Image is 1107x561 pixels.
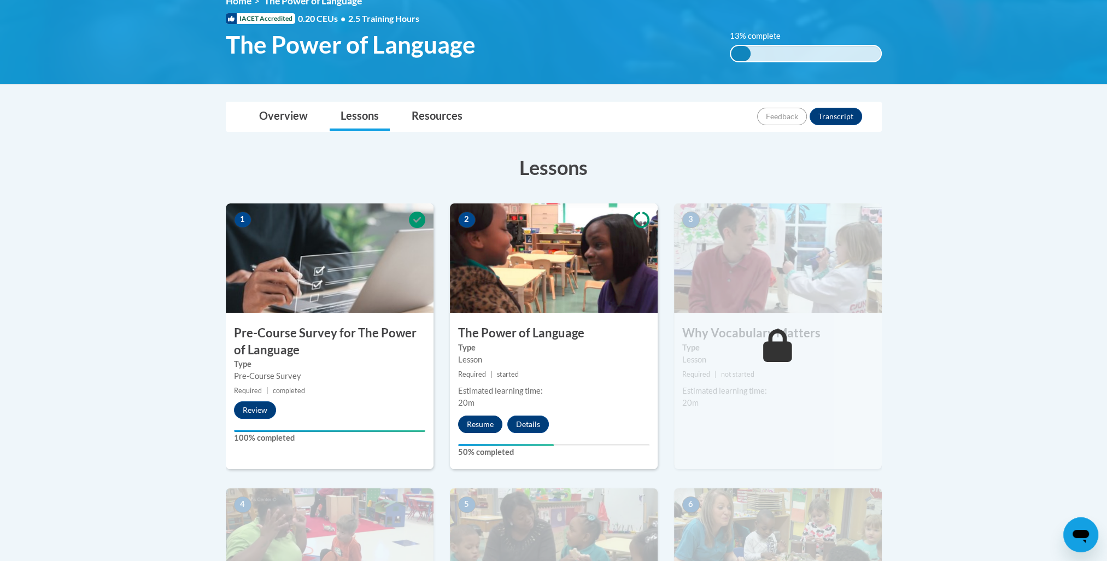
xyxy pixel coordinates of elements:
[458,398,475,407] span: 20m
[458,385,649,397] div: Estimated learning time:
[810,108,862,125] button: Transcript
[674,325,882,342] h3: Why Vocabulary Matters
[1063,517,1098,552] iframe: Button to launch messaging window
[234,212,251,228] span: 1
[330,102,390,131] a: Lessons
[458,354,649,366] div: Lesson
[226,203,434,313] img: Course Image
[226,30,476,59] span: The Power of Language
[341,13,345,24] span: •
[266,387,268,395] span: |
[682,385,874,397] div: Estimated learning time:
[682,496,700,513] span: 6
[731,46,751,61] div: 13% complete
[226,325,434,359] h3: Pre-Course Survey for The Power of Language
[234,387,262,395] span: Required
[298,13,348,25] span: 0.20 CEUs
[682,354,874,366] div: Lesson
[234,370,425,382] div: Pre-Course Survey
[226,13,295,24] span: IACET Accredited
[682,398,699,407] span: 20m
[682,370,710,378] span: Required
[497,370,519,378] span: started
[674,203,882,313] img: Course Image
[682,342,874,354] label: Type
[226,154,882,181] h3: Lessons
[234,358,425,370] label: Type
[248,102,319,131] a: Overview
[234,496,251,513] span: 4
[273,387,305,395] span: completed
[458,416,502,433] button: Resume
[757,108,807,125] button: Feedback
[234,401,276,419] button: Review
[348,13,419,24] span: 2.5 Training Hours
[730,30,793,42] label: 13% complete
[234,432,425,444] label: 100% completed
[458,444,554,446] div: Your progress
[458,212,476,228] span: 2
[458,446,649,458] label: 50% completed
[458,342,649,354] label: Type
[234,430,425,432] div: Your progress
[721,370,754,378] span: not started
[450,325,658,342] h3: The Power of Language
[401,102,473,131] a: Resources
[490,370,493,378] span: |
[682,212,700,228] span: 3
[458,496,476,513] span: 5
[450,203,658,313] img: Course Image
[507,416,549,433] button: Details
[458,370,486,378] span: Required
[714,370,717,378] span: |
